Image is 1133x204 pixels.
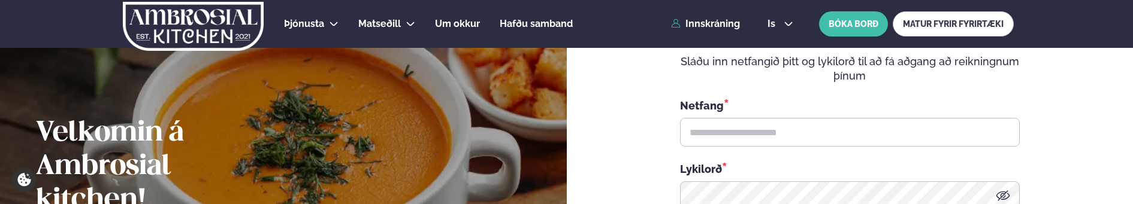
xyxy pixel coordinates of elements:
[819,11,888,36] button: BÓKA BORÐ
[671,19,740,29] a: Innskráning
[358,18,401,29] span: Matseðill
[358,17,401,31] a: Matseðill
[12,168,37,192] a: Cookie settings
[500,18,573,29] span: Hafðu samband
[758,19,803,29] button: is
[680,161,1020,176] div: Lykilorð
[122,2,265,51] img: logo
[435,18,480,29] span: Um okkur
[680,54,1020,83] p: Sláðu inn netfangið þitt og lykilorð til að fá aðgang að reikningnum þínum
[893,11,1014,36] a: MATUR FYRIR FYRIRTÆKI
[435,17,480,31] a: Um okkur
[284,18,324,29] span: Þjónusta
[680,98,1020,113] div: Netfang
[284,17,324,31] a: Þjónusta
[500,17,573,31] a: Hafðu samband
[768,19,779,29] span: is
